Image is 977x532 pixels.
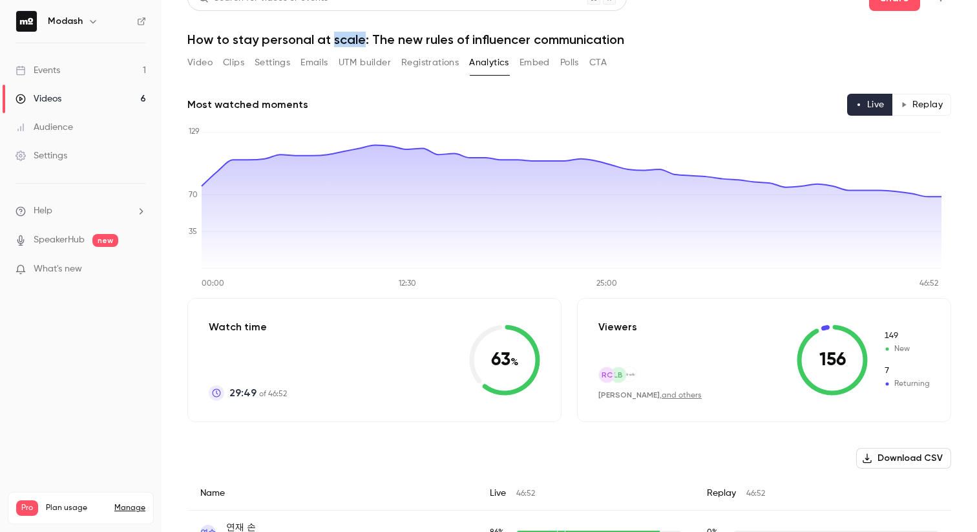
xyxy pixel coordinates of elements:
button: Video [187,52,213,73]
span: Returning [883,378,930,390]
div: Videos [16,92,61,105]
tspan: 25:00 [596,280,617,288]
h6: Modash [48,15,83,28]
span: 46:52 [746,490,765,498]
tspan: 35 [189,228,197,236]
button: Settings [255,52,290,73]
tspan: 70 [189,191,198,199]
div: Audience [16,121,73,134]
span: 46:52 [516,490,535,498]
span: New [883,343,930,355]
div: Replay [694,476,951,511]
span: LB [614,369,623,381]
span: Returning [883,365,930,377]
div: Live [477,476,694,511]
a: Manage [114,503,145,513]
button: UTM builder [339,52,391,73]
p: Viewers [598,319,637,335]
button: Analytics [469,52,509,73]
button: CTA [589,52,607,73]
button: Registrations [401,52,459,73]
a: SpeakerHub [34,233,85,247]
li: help-dropdown-opener [16,204,146,218]
p: of 46:52 [229,385,287,401]
button: Polls [560,52,579,73]
span: RC [602,369,613,381]
button: Live [847,94,893,116]
span: Pro [16,500,38,516]
img: Modash [16,11,37,32]
span: [PERSON_NAME] [598,390,660,399]
button: Download CSV [856,448,951,469]
span: Plan usage [46,503,107,513]
tspan: 12:30 [399,280,416,288]
div: Name [187,476,477,511]
h1: How to stay personal at scale: The new rules of influencer communication [187,32,951,47]
span: What's new [34,262,82,276]
button: Clips [223,52,244,73]
button: Emails [300,52,328,73]
div: Events [16,64,60,77]
div: , [598,390,702,401]
a: and others [662,392,702,399]
tspan: 129 [189,128,200,136]
tspan: 46:52 [919,280,938,288]
span: New [883,330,930,342]
span: new [92,234,118,247]
h2: Most watched moments [187,97,308,112]
p: Watch time [209,319,287,335]
img: mykitsch.com [622,367,636,381]
span: Help [34,204,52,218]
button: Replay [892,94,951,116]
tspan: 00:00 [202,280,224,288]
span: 29:49 [229,385,257,401]
div: Settings [16,149,67,162]
button: Embed [520,52,550,73]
